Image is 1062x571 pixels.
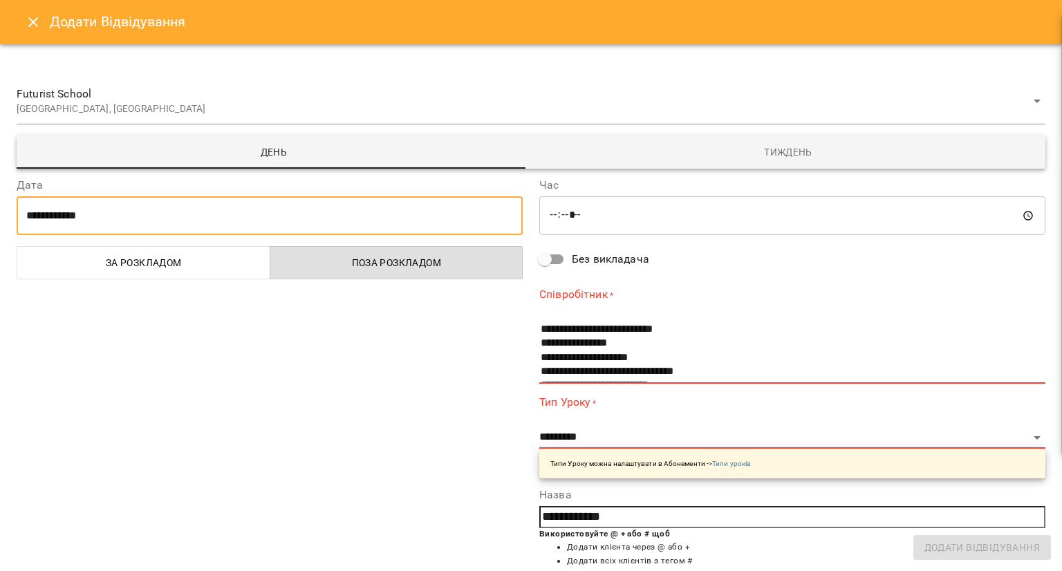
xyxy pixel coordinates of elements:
span: День [25,144,523,160]
a: Типи уроків [712,460,751,467]
b: Використовуйте @ + або # щоб [539,529,670,539]
span: За розкладом [26,254,262,271]
label: Співробітник [539,287,1045,303]
label: Назва [539,489,1045,500]
button: Поза розкладом [270,246,523,279]
label: Дата [17,180,523,191]
button: Close [17,6,50,39]
label: Тип Уроку [539,395,1045,411]
span: Поза розкладом [279,254,515,271]
span: Futurist School [17,86,1029,102]
span: Без викладача [572,251,649,268]
p: Типи Уроку можна налаштувати в Абонементи -> [550,458,751,469]
span: Тиждень [539,144,1037,160]
p: [GEOGRAPHIC_DATA], [GEOGRAPHIC_DATA] [17,102,1029,116]
button: За розкладом [17,246,270,279]
li: Додати всіх клієнтів з тегом # [567,554,1045,568]
li: Додати клієнта через @ або + [567,541,1045,554]
label: Час [539,180,1045,191]
h6: Додати Відвідування [50,11,186,32]
div: Futurist School[GEOGRAPHIC_DATA], [GEOGRAPHIC_DATA] [17,77,1045,124]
